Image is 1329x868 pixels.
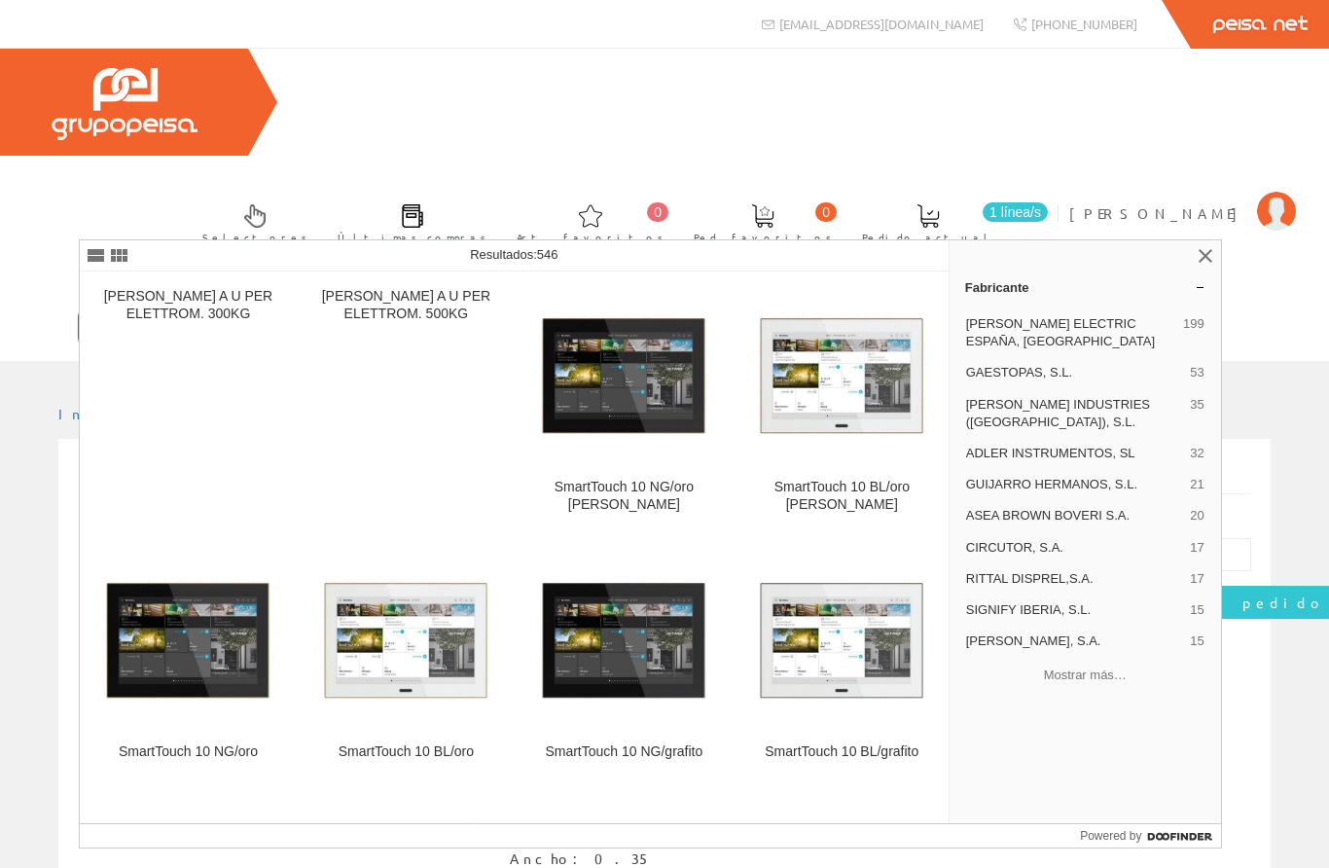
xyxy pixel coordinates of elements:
[966,396,1183,431] span: [PERSON_NAME] INDUSTRIES ([GEOGRAPHIC_DATA]), S.L.
[966,601,1183,619] span: SIGNIFY IBERIA, S.L.
[1190,570,1203,588] span: 17
[338,228,486,247] span: Últimas compras
[1190,445,1203,462] span: 32
[966,445,1183,462] span: ADLER INSTRUMENTOS, SL
[815,202,837,222] span: 0
[862,228,994,247] span: Pedido actual
[966,507,1183,524] span: ASEA BROWN BOVERI S.A.
[1190,507,1203,524] span: 20
[202,228,307,247] span: Selectores
[966,539,1183,557] span: CIRCUTOR, S.A.
[950,271,1221,303] a: Fabricante
[183,188,317,255] a: Selectores
[470,247,557,262] span: Resultados:
[318,553,493,728] img: SmartTouch 10 BL/oro
[95,743,281,761] div: SmartTouch 10 NG/oro
[694,228,832,247] span: Ped. favoritos
[966,570,1183,588] span: RITTAL DISPREL,S.A.
[313,743,499,761] div: SmartTouch 10 BL/oro
[749,479,935,514] div: SmartTouch 10 BL/oro [PERSON_NAME]
[754,553,929,728] img: SmartTouch 10 BL/grafito
[734,272,951,536] a: SmartTouch 10 BL/oro rosado SmartTouch 10 BL/oro [PERSON_NAME]
[80,272,297,536] a: [PERSON_NAME] A U PER ELETTROM. 300KG
[1190,633,1203,650] span: 15
[966,476,1183,493] span: GUIJARRO HERMANOS, S.L.
[1190,539,1203,557] span: 17
[58,405,141,422] a: Inicio
[647,202,668,222] span: 0
[95,288,281,323] div: [PERSON_NAME] A U PER ELETTROM. 300KG
[749,743,935,761] div: SmartTouch 10 BL/grafito
[966,633,1183,650] span: [PERSON_NAME], S.A.
[100,553,275,728] img: SmartTouch 10 NG/oro
[843,188,1053,255] a: 1 línea/s Pedido actual
[966,364,1183,381] span: GAESTOPAS, S.L.
[1080,824,1221,848] a: Powered by
[537,247,558,262] span: 546
[966,315,1175,350] span: [PERSON_NAME] ELECTRIC ESPAÑA, [GEOGRAPHIC_DATA]
[536,553,711,728] img: SmartTouch 10 NG/grafito
[1190,476,1203,493] span: 21
[957,659,1213,691] button: Mostrar más…
[1069,188,1296,206] a: [PERSON_NAME]
[536,288,711,463] img: SmartTouch 10 NG/oro rosado
[516,272,733,536] a: SmartTouch 10 NG/oro rosado SmartTouch 10 NG/oro [PERSON_NAME]
[1190,364,1203,381] span: 53
[1031,16,1137,32] span: [PHONE_NUMBER]
[517,228,664,247] span: Art. favoritos
[1190,601,1203,619] span: 15
[318,188,496,255] a: Últimas compras
[298,272,515,536] a: [PERSON_NAME] A U PER ELETTROM. 500KG
[52,68,198,140] img: Grupo Peisa
[1183,315,1204,350] span: 199
[754,288,929,463] img: SmartTouch 10 BL/oro rosado
[734,537,951,783] a: SmartTouch 10 BL/grafito SmartTouch 10 BL/grafito
[516,537,733,783] a: SmartTouch 10 NG/grafito SmartTouch 10 NG/grafito
[779,16,984,32] span: [EMAIL_ADDRESS][DOMAIN_NAME]
[1069,203,1247,223] span: [PERSON_NAME]
[1190,396,1203,431] span: 35
[298,537,515,783] a: SmartTouch 10 BL/oro SmartTouch 10 BL/oro
[313,288,499,323] div: [PERSON_NAME] A U PER ELETTROM. 500KG
[531,743,717,761] div: SmartTouch 10 NG/grafito
[983,202,1048,222] span: 1 línea/s
[531,479,717,514] div: SmartTouch 10 NG/oro [PERSON_NAME]
[1080,827,1141,845] span: Powered by
[80,537,297,783] a: SmartTouch 10 NG/oro SmartTouch 10 NG/oro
